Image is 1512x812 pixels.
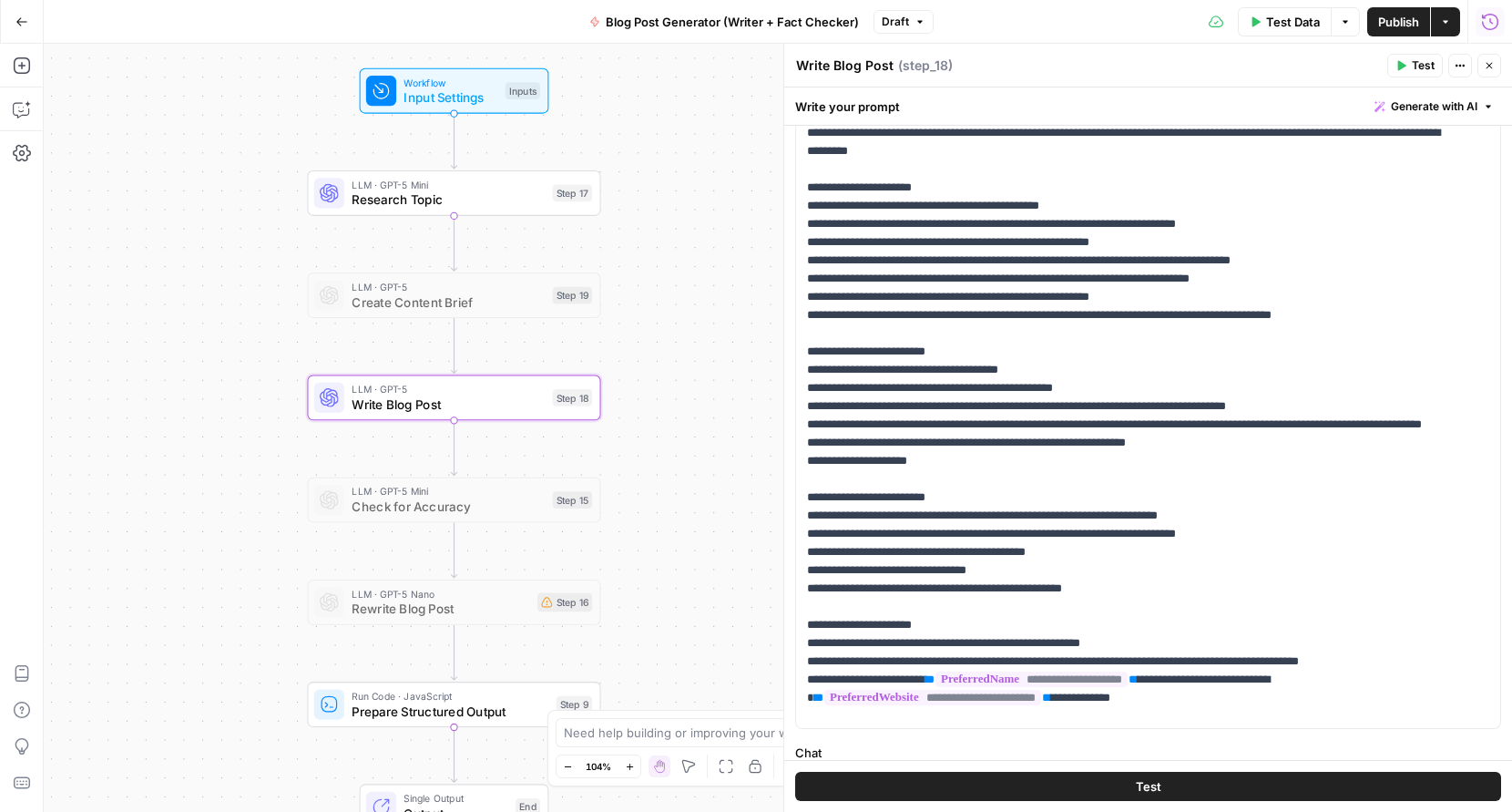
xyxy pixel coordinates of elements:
span: Draft [882,14,909,30]
span: LLM · GPT-5 Nano [352,586,529,601]
div: LLM · GPT-5Write Blog PostStep 18 [307,375,600,420]
span: ( step_18 ) [898,57,953,75]
g: Edge from step_17 to step_19 [451,216,456,271]
div: Inputs [506,82,540,99]
span: Create Content Brief [352,293,545,312]
label: Chat [795,744,1501,762]
div: LLM · GPT-5 NanoRewrite Blog PostStep 16 [307,580,600,625]
span: Research Topic [352,190,545,210]
span: Test Data [1266,13,1320,31]
span: Workflow [404,75,497,90]
div: Step 9 [557,696,592,714]
span: Run Code · JavaScript [352,688,548,704]
span: Single Output [404,791,507,807]
span: Generate with AI [1391,98,1477,115]
span: LLM · GPT-5 [352,382,545,397]
span: LLM · GPT-5 Mini [352,177,545,192]
span: Blog Post Generator (Writer + Fact Checker) [606,13,859,31]
g: Edge from step_19 to step_18 [451,318,456,373]
span: Publish [1378,13,1419,31]
button: Publish [1367,7,1430,36]
button: Test [1387,54,1443,77]
div: LLM · GPT-5 MiniCheck for AccuracyStep 15 [307,478,600,523]
button: Test Data [1238,7,1331,36]
div: Step 19 [553,287,593,304]
span: Test [1136,777,1161,796]
div: LLM · GPT-5Create Content BriefStep 19 [307,272,600,318]
g: Edge from step_16 to step_9 [451,625,456,680]
div: WorkflowInput SettingsInputs [307,68,600,114]
button: Draft [873,10,934,34]
div: Step 17 [553,185,593,202]
span: Rewrite Blog Post [352,600,529,619]
span: 104% [586,759,611,774]
span: Test [1412,57,1435,74]
button: Test [795,772,1501,801]
button: Blog Post Generator (Writer + Fact Checker) [578,7,870,36]
span: Input Settings [404,88,497,108]
g: Edge from start to step_17 [451,114,456,169]
div: Step 15 [553,491,593,509]
span: Check for Accuracy [352,497,545,516]
div: LLM · GPT-5 MiniResearch TopicStep 17 [307,170,600,216]
div: Run Code · JavaScriptPrepare Structured OutputStep 9 [307,682,600,727]
textarea: Write Blog Post [796,57,894,75]
div: Step 18 [553,389,593,406]
span: LLM · GPT-5 [352,279,545,294]
g: Edge from step_9 to end [451,727,456,782]
span: Prepare Structured Output [352,702,548,721]
div: Write your prompt [784,87,1512,125]
g: Edge from step_15 to step_16 [451,523,456,578]
span: Write Blog Post [352,395,545,414]
div: Step 16 [537,592,592,612]
span: LLM · GPT-5 Mini [352,484,545,499]
button: Generate with AI [1367,95,1501,118]
g: Edge from step_18 to step_15 [451,420,456,475]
